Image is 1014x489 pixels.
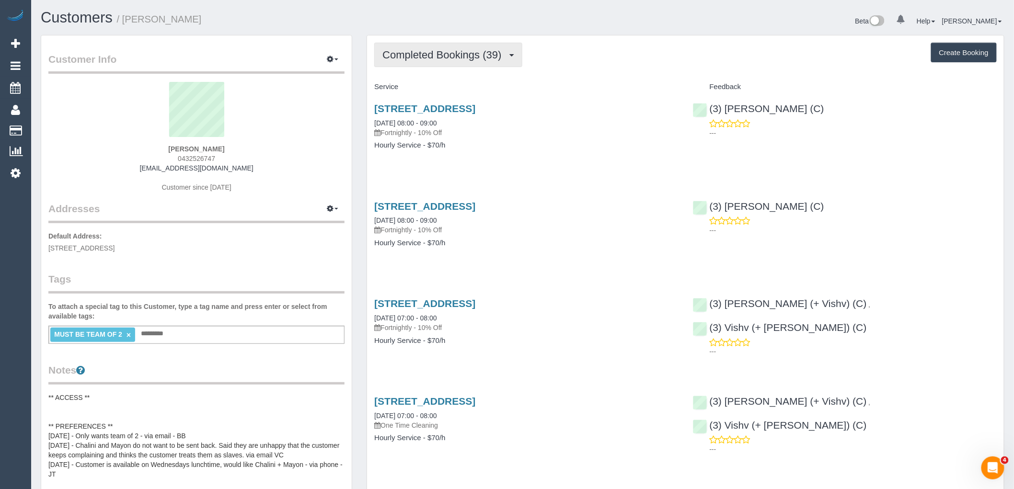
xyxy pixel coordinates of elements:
small: / [PERSON_NAME] [117,14,202,24]
a: Customers [41,9,113,26]
h4: Hourly Service - $70/h [374,337,678,345]
a: [DATE] 08:00 - 09:00 [374,216,437,224]
a: [DATE] 07:00 - 08:00 [374,412,437,420]
label: Default Address: [48,231,102,241]
p: --- [710,444,997,454]
span: Completed Bookings (39) [382,49,506,61]
a: [STREET_ADDRESS] [374,298,475,309]
p: Fortnightly - 10% Off [374,128,678,137]
h4: Feedback [693,83,997,91]
a: (3) [PERSON_NAME] (+ Vishv) (C) [693,298,867,309]
button: Completed Bookings (39) [374,43,522,67]
span: MUST BE TEAM OF 2 [54,330,122,338]
h4: Hourly Service - $70/h [374,434,678,442]
a: [STREET_ADDRESS] [374,396,475,407]
a: [STREET_ADDRESS] [374,103,475,114]
span: Customer since [DATE] [162,183,231,191]
p: --- [710,226,997,235]
a: × [127,331,131,339]
span: [STREET_ADDRESS] [48,244,115,252]
a: (3) [PERSON_NAME] (C) [693,201,824,212]
strong: [PERSON_NAME] [168,145,224,153]
p: Fortnightly - 10% Off [374,323,678,332]
span: 4 [1001,456,1009,464]
h4: Hourly Service - $70/h [374,239,678,247]
a: [DATE] 08:00 - 09:00 [374,119,437,127]
a: [STREET_ADDRESS] [374,201,475,212]
a: (3) [PERSON_NAME] (+ Vishv) (C) [693,396,867,407]
h4: Service [374,83,678,91]
p: --- [710,347,997,356]
a: (3) [PERSON_NAME] (C) [693,103,824,114]
a: (3) Vishv (+ [PERSON_NAME]) (C) [693,322,867,333]
h4: Hourly Service - $70/h [374,141,678,149]
legend: Notes [48,363,345,385]
a: [EMAIL_ADDRESS][DOMAIN_NAME] [140,164,253,172]
label: To attach a special tag to this Customer, type a tag name and press enter or select from availabl... [48,302,345,321]
a: [DATE] 07:00 - 08:00 [374,314,437,322]
iframe: Intercom live chat [981,456,1004,479]
span: , [869,398,871,406]
a: [PERSON_NAME] [942,17,1002,25]
p: Fortnightly - 10% Off [374,225,678,235]
legend: Tags [48,272,345,294]
img: New interface [869,15,885,28]
p: One Time Cleaning [374,421,678,430]
span: , [869,301,871,308]
a: Beta [855,17,885,25]
p: --- [710,128,997,138]
a: Help [917,17,935,25]
span: 0432526747 [178,155,215,162]
legend: Customer Info [48,52,345,74]
button: Create Booking [931,43,997,63]
img: Automaid Logo [6,10,25,23]
a: (3) Vishv (+ [PERSON_NAME]) (C) [693,420,867,431]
